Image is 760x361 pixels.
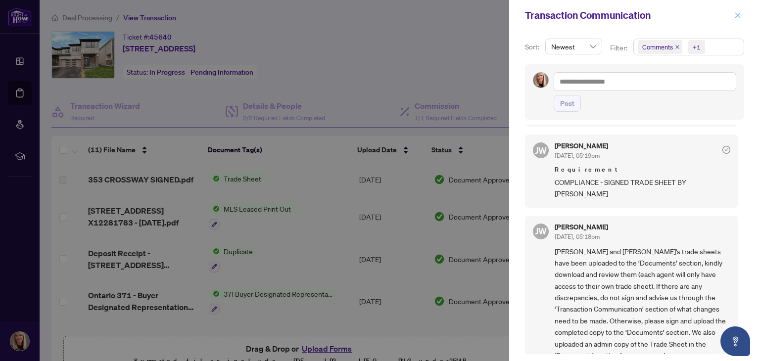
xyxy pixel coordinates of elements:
[555,177,730,200] span: COMPLIANCE - SIGNED TRADE SHEET BY [PERSON_NAME]
[642,42,673,52] span: Comments
[734,12,741,19] span: close
[554,95,581,112] button: Post
[555,224,608,230] h5: [PERSON_NAME]
[722,146,730,154] span: check-circle
[551,39,596,54] span: Newest
[535,143,547,157] span: JW
[525,8,731,23] div: Transaction Communication
[525,42,541,52] p: Sort:
[693,42,701,52] div: +1
[555,233,600,240] span: [DATE], 05:18pm
[555,142,608,149] h5: [PERSON_NAME]
[533,73,548,88] img: Profile Icon
[720,326,750,356] button: Open asap
[675,45,680,49] span: close
[638,40,682,54] span: Comments
[535,224,547,238] span: JW
[555,165,730,175] span: Requirement
[610,43,629,53] p: Filter:
[555,152,600,159] span: [DATE], 05:19pm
